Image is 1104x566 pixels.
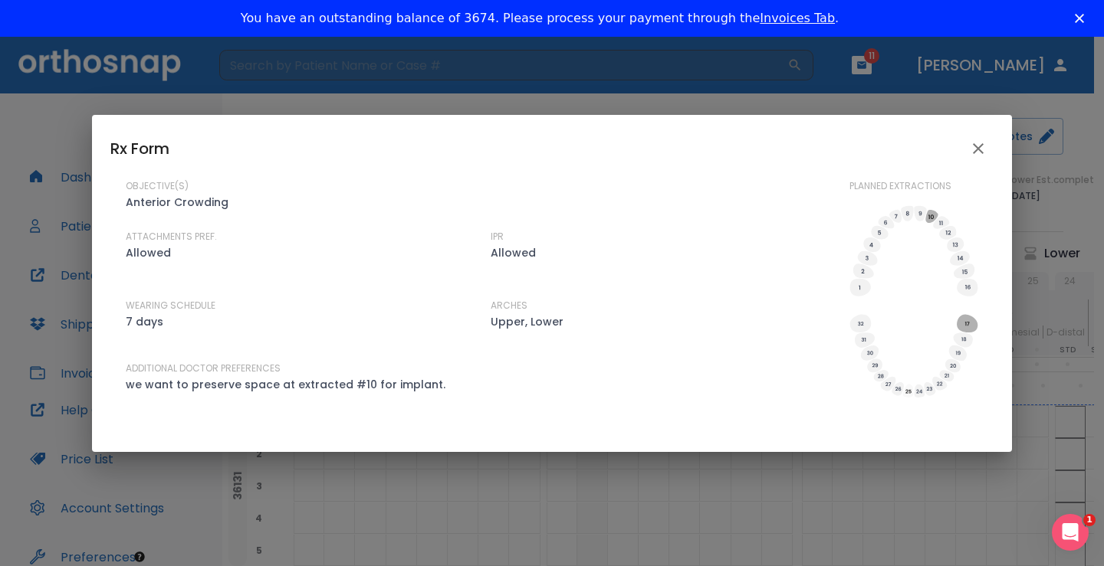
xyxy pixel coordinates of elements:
[963,133,994,164] button: close
[1083,514,1096,526] span: 1
[1052,514,1089,551] iframe: Intercom live chat
[126,179,189,193] p: OBJECTIVE(S)
[110,136,169,161] h6: Rx Form
[126,193,228,211] p: Anterior Crowding
[126,244,171,262] p: Allowed
[491,230,504,244] p: IPR
[126,375,445,394] p: we want to preserve space at extracted #10 for implant.
[760,11,835,25] a: Invoices Tab
[491,299,527,312] p: ARCHES
[849,179,951,193] p: PLANNED EXTRACTIONS
[241,11,839,26] div: You have an outstanding balance of 3674. Please process your payment through the .
[491,244,536,262] p: Allowed
[491,312,563,331] p: Upper, Lower
[126,312,163,331] p: 7 days
[1075,14,1090,23] div: Close
[126,299,215,312] p: WEARING SCHEDULE
[126,230,217,244] p: ATTACHMENTS PREF.
[126,362,281,375] p: ADDITIONAL DOCTOR PREFERENCES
